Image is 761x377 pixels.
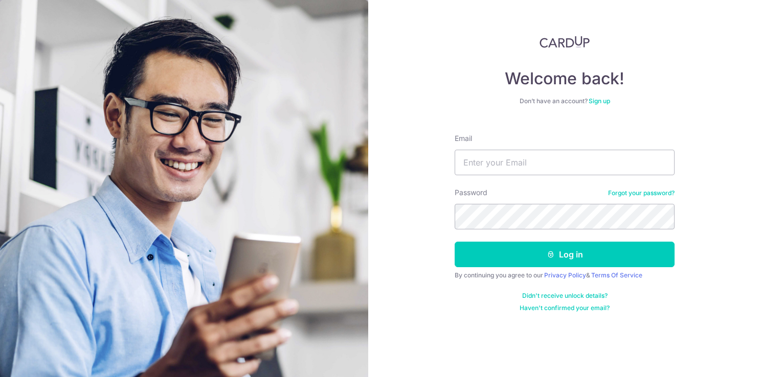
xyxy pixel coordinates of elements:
[540,36,590,48] img: CardUp Logo
[520,304,610,312] a: Haven't confirmed your email?
[455,68,675,89] h4: Welcome back!
[544,271,586,279] a: Privacy Policy
[455,97,675,105] div: Don’t have an account?
[455,242,675,267] button: Log in
[608,189,675,197] a: Forgot your password?
[455,133,472,144] label: Email
[455,150,675,175] input: Enter your Email
[589,97,610,105] a: Sign up
[455,187,487,198] label: Password
[455,271,675,279] div: By continuing you agree to our &
[591,271,642,279] a: Terms Of Service
[522,292,608,300] a: Didn't receive unlock details?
